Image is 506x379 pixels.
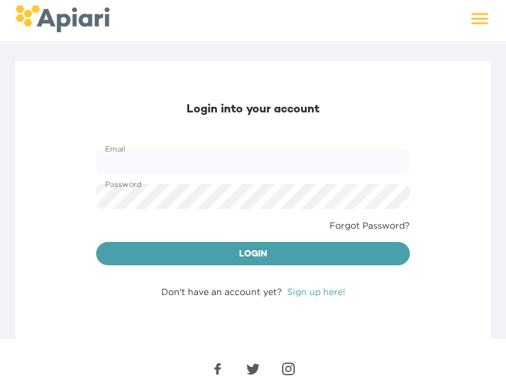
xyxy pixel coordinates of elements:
[287,287,345,296] a: Sign up here!
[96,242,410,266] button: Login
[15,5,109,32] img: logo
[106,247,400,263] span: Login
[96,102,410,118] div: Login into your account
[330,219,410,232] a: Forgot Password?
[96,286,410,298] div: Don't have an account yet?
